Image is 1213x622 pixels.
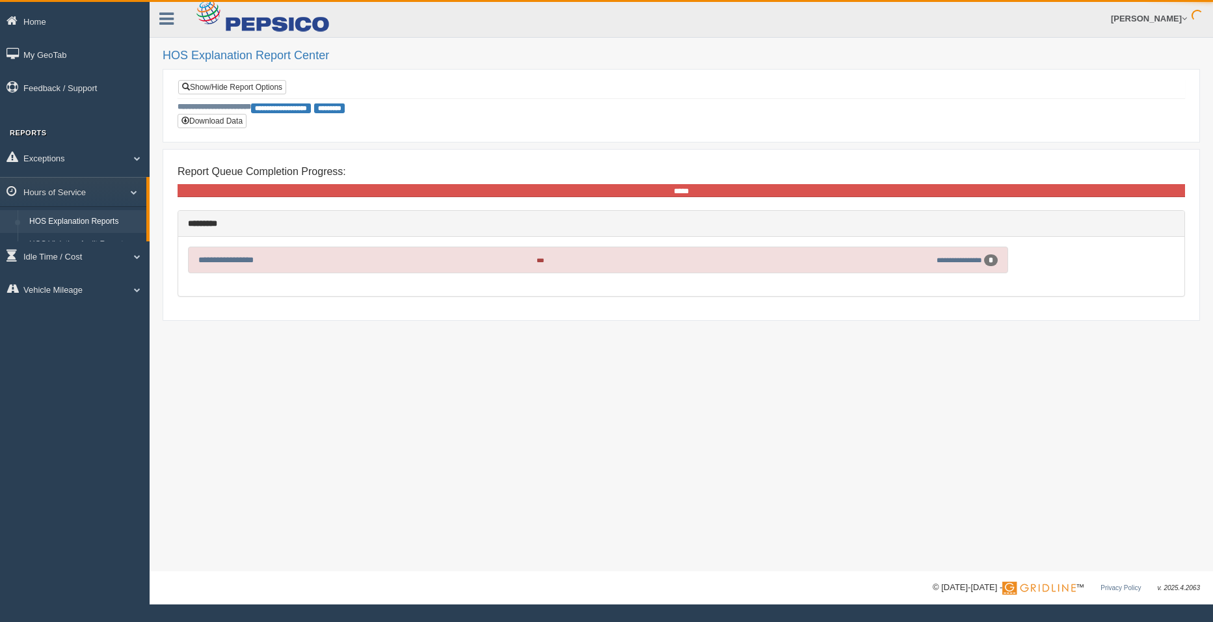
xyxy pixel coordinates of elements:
a: HOS Violation Audit Reports [23,233,146,256]
a: Show/Hide Report Options [178,80,286,94]
a: Privacy Policy [1100,584,1141,591]
span: v. 2025.4.2063 [1158,584,1200,591]
img: Gridline [1002,582,1076,595]
h2: HOS Explanation Report Center [163,49,1200,62]
div: © [DATE]-[DATE] - ™ [933,581,1200,595]
button: Download Data [178,114,247,128]
a: HOS Explanation Reports [23,210,146,234]
h4: Report Queue Completion Progress: [178,166,1185,178]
